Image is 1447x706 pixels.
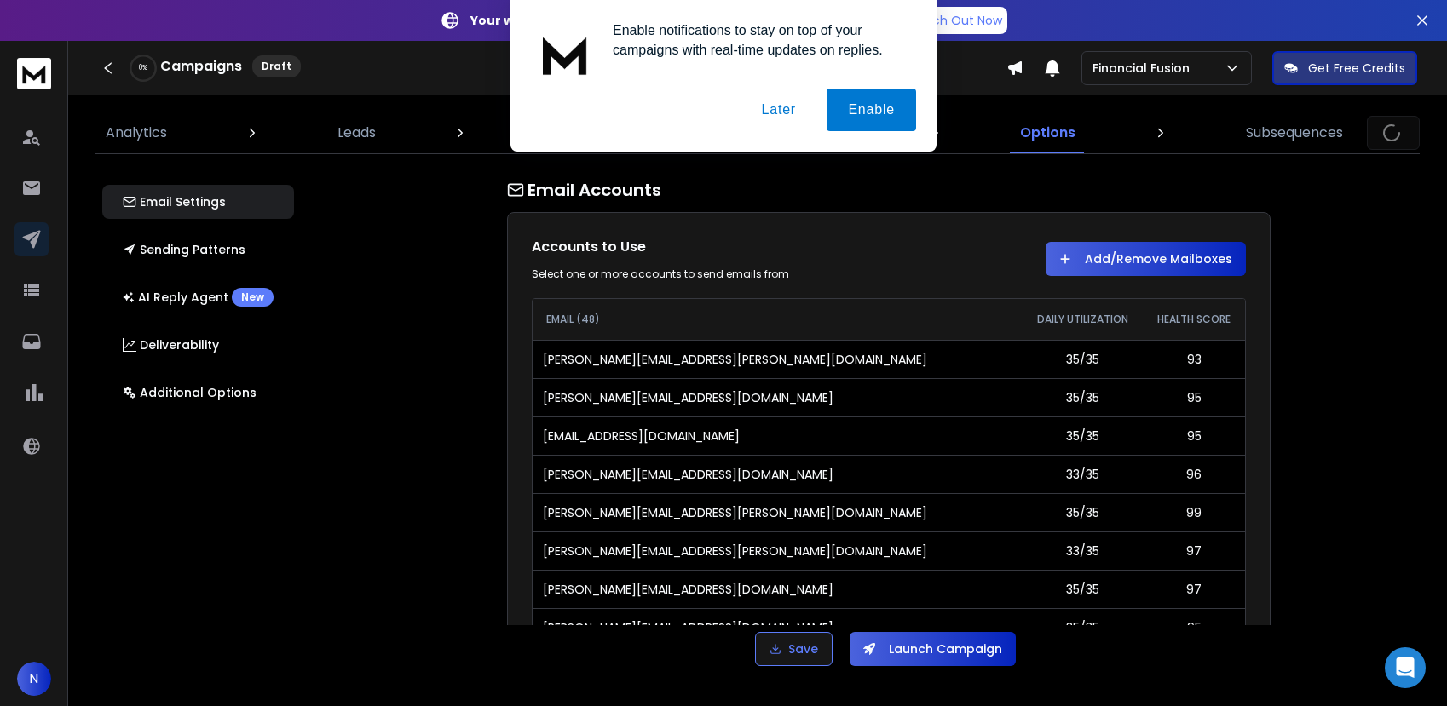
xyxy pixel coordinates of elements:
td: 35/35 [1023,570,1143,608]
div: Open Intercom Messenger [1385,647,1426,688]
button: Enable [827,89,916,131]
td: 35/35 [1023,378,1143,416]
button: Later [740,89,816,131]
td: 35/35 [1023,416,1143,455]
p: [PERSON_NAME][EMAIL_ADDRESS][PERSON_NAME][DOMAIN_NAME] [543,504,927,521]
p: [PERSON_NAME][EMAIL_ADDRESS][PERSON_NAME][DOMAIN_NAME] [543,351,927,368]
button: Additional Options [102,376,294,410]
td: 95 [1143,608,1245,646]
button: Deliverability [102,328,294,362]
td: 95 [1143,378,1245,416]
th: DAILY UTILIZATION [1023,299,1143,340]
button: Sending Patterns [102,232,294,267]
button: AI Reply AgentNew [102,280,294,314]
td: 33/35 [1023,455,1143,493]
th: HEALTH SCORE [1143,299,1245,340]
p: [EMAIL_ADDRESS][DOMAIN_NAME] [543,428,740,445]
th: EMAIL (48) [533,299,1023,340]
td: 35/35 [1023,340,1143,378]
div: Select one or more accounts to send emails from [532,267,872,281]
td: 95 [1143,416,1245,455]
p: Email Settings [123,193,226,210]
td: 35/35 [1023,608,1143,646]
p: [PERSON_NAME][EMAIL_ADDRESS][DOMAIN_NAME] [543,389,833,406]
p: [PERSON_NAME][EMAIL_ADDRESS][DOMAIN_NAME] [543,581,833,598]
div: Enable notifications to stay on top of your campaigns with real-time updates on replies. [599,20,916,60]
div: New [232,288,274,307]
p: Sending Patterns [123,241,245,258]
p: Additional Options [123,384,257,401]
p: [PERSON_NAME][EMAIL_ADDRESS][DOMAIN_NAME] [543,619,833,636]
button: Save [755,632,833,666]
td: 93 [1143,340,1245,378]
img: notification icon [531,20,599,89]
button: N [17,662,51,696]
button: Launch Campaign [850,632,1016,666]
td: 35/35 [1023,493,1143,531]
td: 97 [1143,531,1245,570]
p: AI Reply Agent [123,288,274,307]
h1: Email Accounts [507,178,1271,202]
button: Email Settings [102,185,294,219]
td: 96 [1143,455,1245,493]
p: [PERSON_NAME][EMAIL_ADDRESS][DOMAIN_NAME] [543,466,833,483]
p: [PERSON_NAME][EMAIL_ADDRESS][PERSON_NAME][DOMAIN_NAME] [543,542,927,560]
td: 33/35 [1023,531,1143,570]
button: Add/Remove Mailboxes [1046,242,1246,276]
h1: Accounts to Use [532,237,872,257]
td: 97 [1143,570,1245,608]
p: Deliverability [123,336,219,353]
td: 99 [1143,493,1245,531]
